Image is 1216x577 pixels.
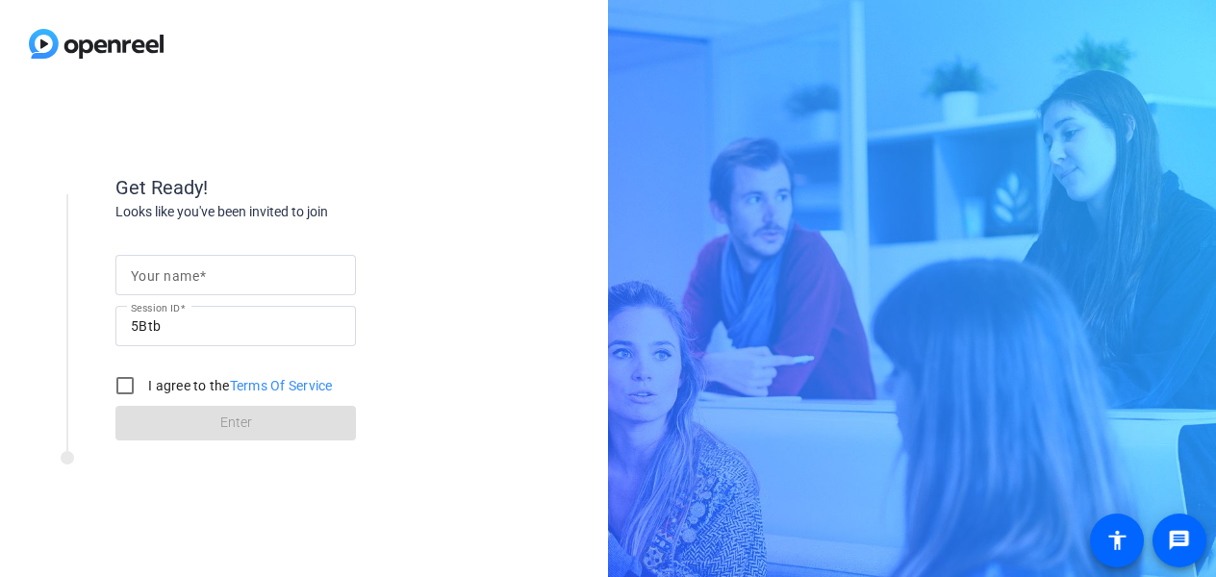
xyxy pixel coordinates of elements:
[144,376,333,395] label: I agree to the
[230,378,333,393] a: Terms Of Service
[115,202,500,222] div: Looks like you've been invited to join
[115,173,500,202] div: Get Ready!
[1168,529,1191,552] mat-icon: message
[1105,529,1128,552] mat-icon: accessibility
[131,268,199,284] mat-label: Your name
[131,302,180,314] mat-label: Session ID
